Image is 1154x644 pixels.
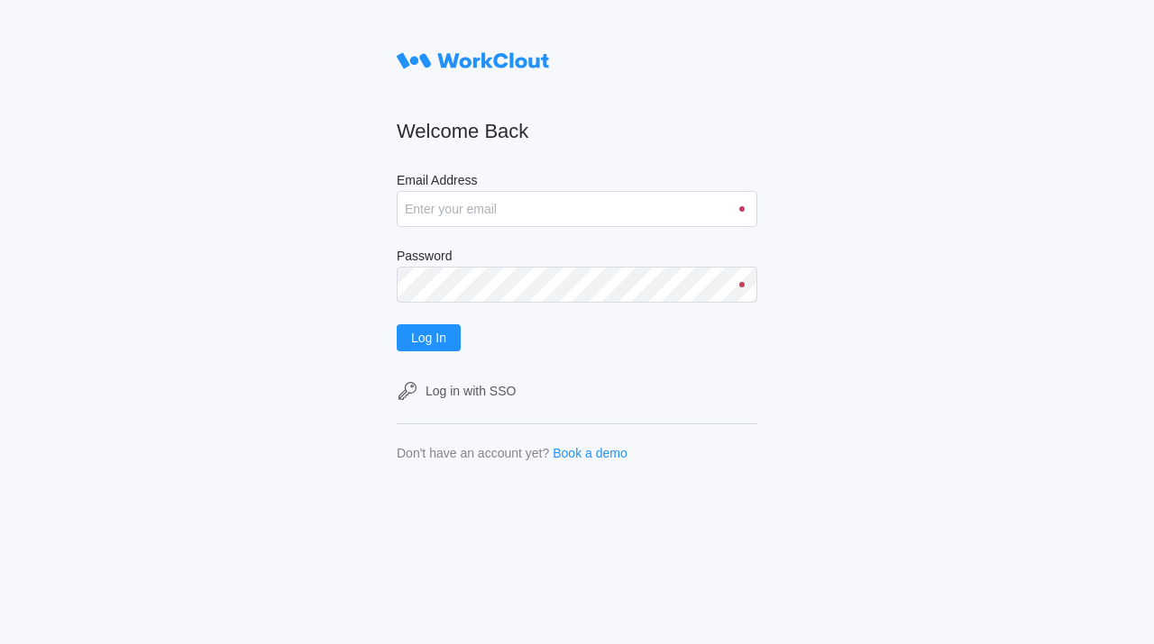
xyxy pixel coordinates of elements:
[397,249,757,267] label: Password
[397,380,757,402] a: Log in with SSO
[426,384,516,398] div: Log in with SSO
[397,173,757,191] label: Email Address
[553,446,627,460] a: Book a demo
[397,324,461,351] button: Log In
[397,119,757,144] h2: Welcome Back
[397,446,549,460] div: Don't have an account yet?
[411,331,446,344] span: Log In
[397,191,757,227] input: Enter your email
